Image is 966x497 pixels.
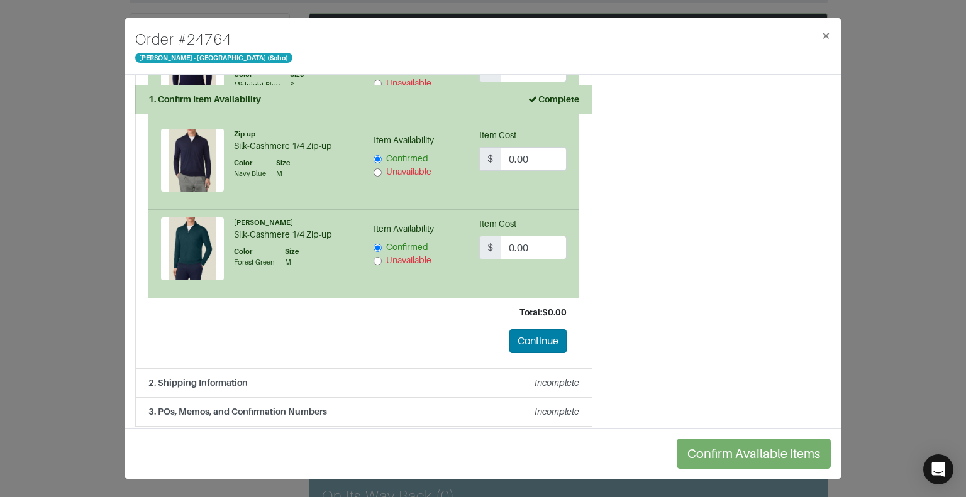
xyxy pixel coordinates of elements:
[677,439,831,469] button: Confirm Available Items
[509,329,567,353] button: Continue
[161,129,224,192] img: Product
[148,378,248,388] strong: 2. Shipping Information
[386,167,431,177] span: Unavailable
[479,236,501,259] span: $
[161,306,567,319] div: Total: $0.00
[374,244,382,252] input: Confirmed
[535,378,579,388] em: Incomplete
[234,158,266,168] div: Color
[374,134,434,147] label: Item Availability
[285,257,299,268] div: M
[386,153,428,163] span: Confirmed
[234,246,275,257] div: Color
[285,246,299,257] div: Size
[374,155,382,163] input: Confirmed
[234,257,275,268] div: Forest Green
[923,454,953,484] div: Open Intercom Messenger
[386,255,431,265] span: Unavailable
[234,80,280,90] div: Midnight Blue
[821,27,831,44] span: ×
[386,242,428,252] span: Confirmed
[535,407,579,417] em: Incomplete
[386,78,431,88] span: Unavailable
[234,228,355,241] div: Silk-Cashmere 1/4 Zip-up
[234,217,355,228] div: [PERSON_NAME]
[374,80,382,88] input: Unavailable
[148,407,327,417] strong: 3. POs, Memos, and Confirmation Numbers
[290,80,304,90] div: S
[527,94,579,104] strong: Complete
[234,168,266,179] div: Navy Blue
[135,53,292,63] span: [PERSON_NAME] - [GEOGRAPHIC_DATA] (Soho)
[479,129,516,142] label: Item Cost
[811,18,841,53] button: Close
[374,222,434,236] label: Item Availability
[276,168,290,179] div: M
[479,147,501,171] span: $
[135,28,292,51] h4: Order # 24764
[479,217,516,231] label: Item Cost
[148,94,261,104] strong: 1. Confirm Item Availability
[161,217,224,280] img: Product
[374,257,382,265] input: Unavailable
[276,158,290,168] div: Size
[234,69,280,80] div: Color
[234,129,355,139] div: Zip-up
[374,168,382,177] input: Unavailable
[290,69,304,80] div: Size
[234,139,355,153] div: Silk-Cashmere 1/4 Zip-up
